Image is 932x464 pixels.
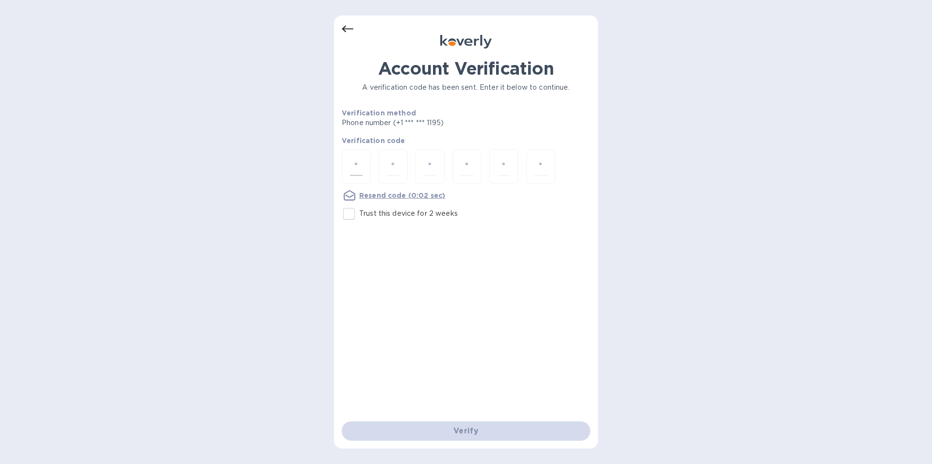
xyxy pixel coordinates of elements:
b: Verification method [342,109,416,117]
p: Trust this device for 2 weeks [359,208,458,219]
u: Resend code (0:02 sec) [359,192,445,199]
p: Verification code [342,136,590,145]
p: A verification code has been sent. Enter it below to continue. [342,82,590,93]
p: Phone number (+1 *** *** 1195) [342,118,518,128]
h1: Account Verification [342,58,590,79]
